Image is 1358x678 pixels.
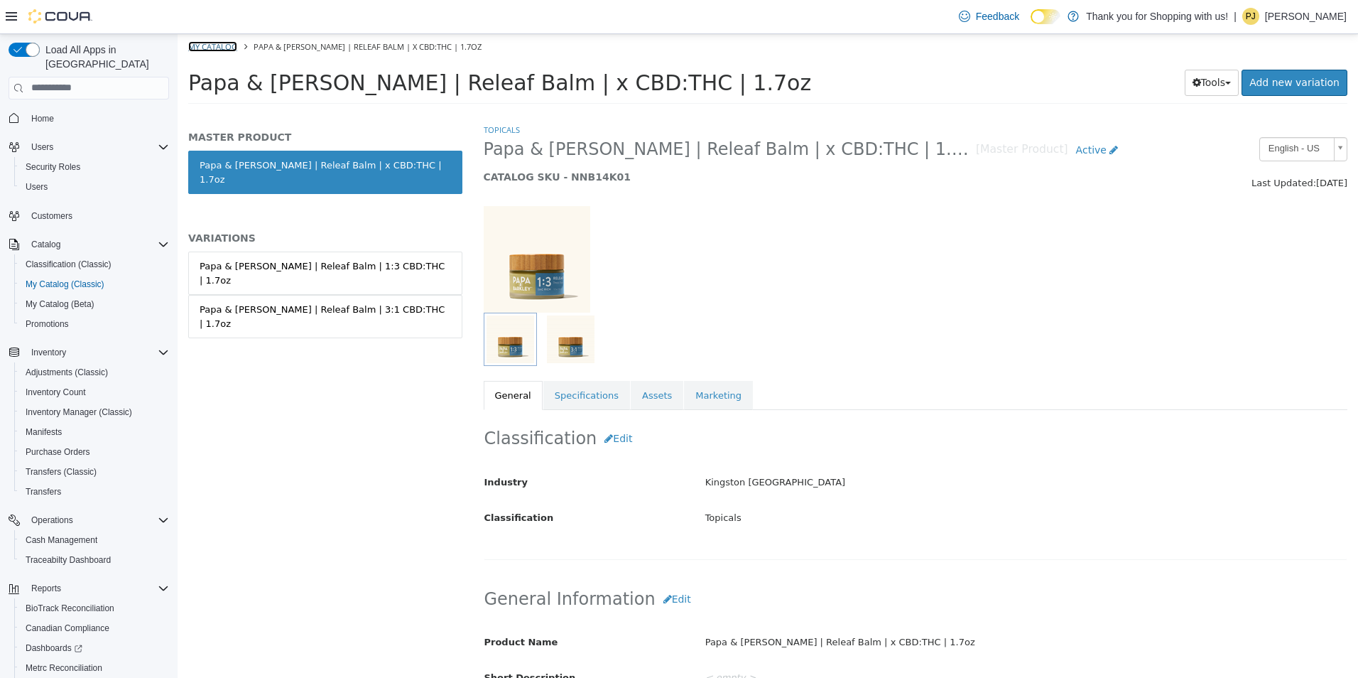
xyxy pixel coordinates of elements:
[306,136,949,149] h5: CATALOG SKU - NNB14K01
[20,660,108,677] a: Metrc Reconciliation
[26,580,169,597] span: Reports
[14,382,175,402] button: Inventory Count
[3,235,175,254] button: Catalog
[20,364,169,381] span: Adjustments (Classic)
[20,178,169,195] span: Users
[20,443,169,461] span: Purchase Orders
[20,532,169,549] span: Cash Management
[14,254,175,274] button: Classification (Classic)
[1234,8,1237,25] p: |
[26,446,90,458] span: Purchase Orders
[3,510,175,530] button: Operations
[14,462,175,482] button: Transfers (Classic)
[20,384,169,401] span: Inventory Count
[31,515,73,526] span: Operations
[517,596,1180,621] div: Papa & [PERSON_NAME] | Releaf Balm | x CBD:THC | 1.7oz
[20,158,86,176] a: Security Roles
[1082,103,1170,127] a: English - US
[22,269,273,296] div: Papa & [PERSON_NAME] | Releaf Balm | 3:1 CBD:THC | 1.7oz
[3,205,175,226] button: Customers
[14,274,175,294] button: My Catalog (Classic)
[3,343,175,362] button: Inventory
[307,392,1170,418] h2: Classification
[20,424,169,441] span: Manifests
[26,298,94,310] span: My Catalog (Beta)
[26,236,169,253] span: Catalog
[20,620,169,637] span: Canadian Compliance
[40,43,169,71] span: Load All Apps in [GEOGRAPHIC_DATA]
[20,404,169,421] span: Inventory Manager (Classic)
[20,404,138,421] a: Inventory Manager (Classic)
[26,161,80,173] span: Security Roles
[28,9,92,23] img: Cova
[31,210,72,222] span: Customers
[517,472,1180,497] div: Topicals
[26,603,114,614] span: BioTrack Reconciliation
[26,109,169,127] span: Home
[20,551,169,569] span: Traceabilty Dashboard
[26,181,48,193] span: Users
[20,640,169,657] span: Dashboards
[20,483,169,500] span: Transfers
[26,407,132,418] span: Inventory Manager (Classic)
[26,110,60,127] a: Home
[14,530,175,550] button: Cash Management
[26,208,78,225] a: Customers
[31,239,60,250] span: Catalog
[1082,104,1151,126] span: English - US
[453,347,506,377] a: Assets
[26,139,169,156] span: Users
[26,486,61,497] span: Transfers
[14,157,175,177] button: Security Roles
[20,463,169,480] span: Transfers (Classic)
[26,623,109,634] span: Canadian Compliance
[14,638,175,658] a: Dashboards
[20,316,75,333] a: Promotions
[20,276,169,293] span: My Catalog (Classic)
[20,443,96,461] a: Purchase Orders
[76,7,304,18] span: Papa & [PERSON_NAME] | Releaf Balm | x CBD:THC | 1.7oz
[20,276,110,293] a: My Catalog (Classic)
[14,402,175,422] button: Inventory Manager (Classic)
[1086,8,1228,25] p: Thank you for Shopping with us!
[307,478,376,489] span: Classification
[26,387,86,398] span: Inventory Count
[11,36,634,61] span: Papa & [PERSON_NAME] | Releaf Balm | x CBD:THC | 1.7oz
[14,314,175,334] button: Promotions
[306,104,799,127] span: Papa & [PERSON_NAME] | Releaf Balm | x CBD:THC | 1.7oz
[26,426,62,438] span: Manifests
[366,347,452,377] a: Specifications
[11,117,285,160] a: Papa & [PERSON_NAME] | Releaf Balm | x CBD:THC | 1.7oz
[20,483,67,500] a: Transfers
[306,347,365,377] a: General
[20,424,67,441] a: Manifests
[20,660,169,677] span: Metrc Reconciliation
[976,9,1019,23] span: Feedback
[419,392,462,418] button: Edit
[26,512,169,529] span: Operations
[20,256,117,273] a: Classification (Classic)
[14,618,175,638] button: Canadian Compliance
[20,463,102,480] a: Transfers (Classic)
[22,225,273,253] div: Papa & [PERSON_NAME] | Releaf Balm | 1:3 CBD:THC | 1.7oz
[20,296,169,313] span: My Catalog (Beta)
[3,579,175,598] button: Reports
[26,534,97,546] span: Cash Management
[20,551,116,569] a: Traceabilty Dashboard
[11,97,285,109] h5: MASTER PRODUCT
[1031,9,1060,24] input: Dark Mode
[306,90,342,101] a: Topicals
[798,110,891,122] small: [Master Product]
[517,436,1180,461] div: Kingston [GEOGRAPHIC_DATA]
[506,347,575,377] a: Marketing
[31,347,66,358] span: Inventory
[20,178,53,195] a: Users
[26,580,67,597] button: Reports
[26,554,111,566] span: Traceabilty Dashboard
[1242,8,1259,25] div: Pushyan Jhaveri
[14,442,175,462] button: Purchase Orders
[14,294,175,314] button: My Catalog (Beta)
[20,316,169,333] span: Promotions
[307,443,351,453] span: Industry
